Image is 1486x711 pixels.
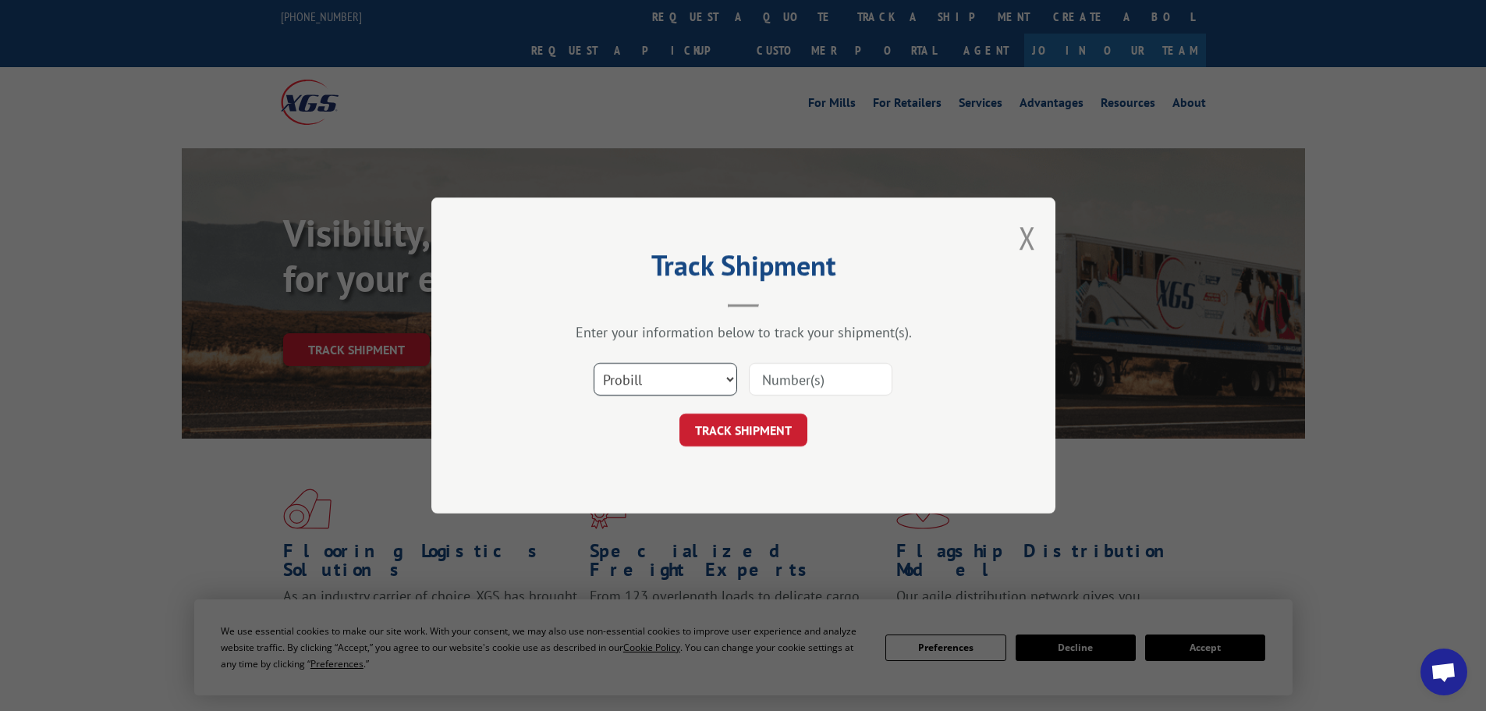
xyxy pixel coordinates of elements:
[679,414,807,446] button: TRACK SHIPMENT
[749,363,892,396] input: Number(s)
[509,323,977,341] div: Enter your information below to track your shipment(s).
[509,254,977,284] h2: Track Shipment
[1019,217,1036,258] button: Close modal
[1420,649,1467,695] div: Open chat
